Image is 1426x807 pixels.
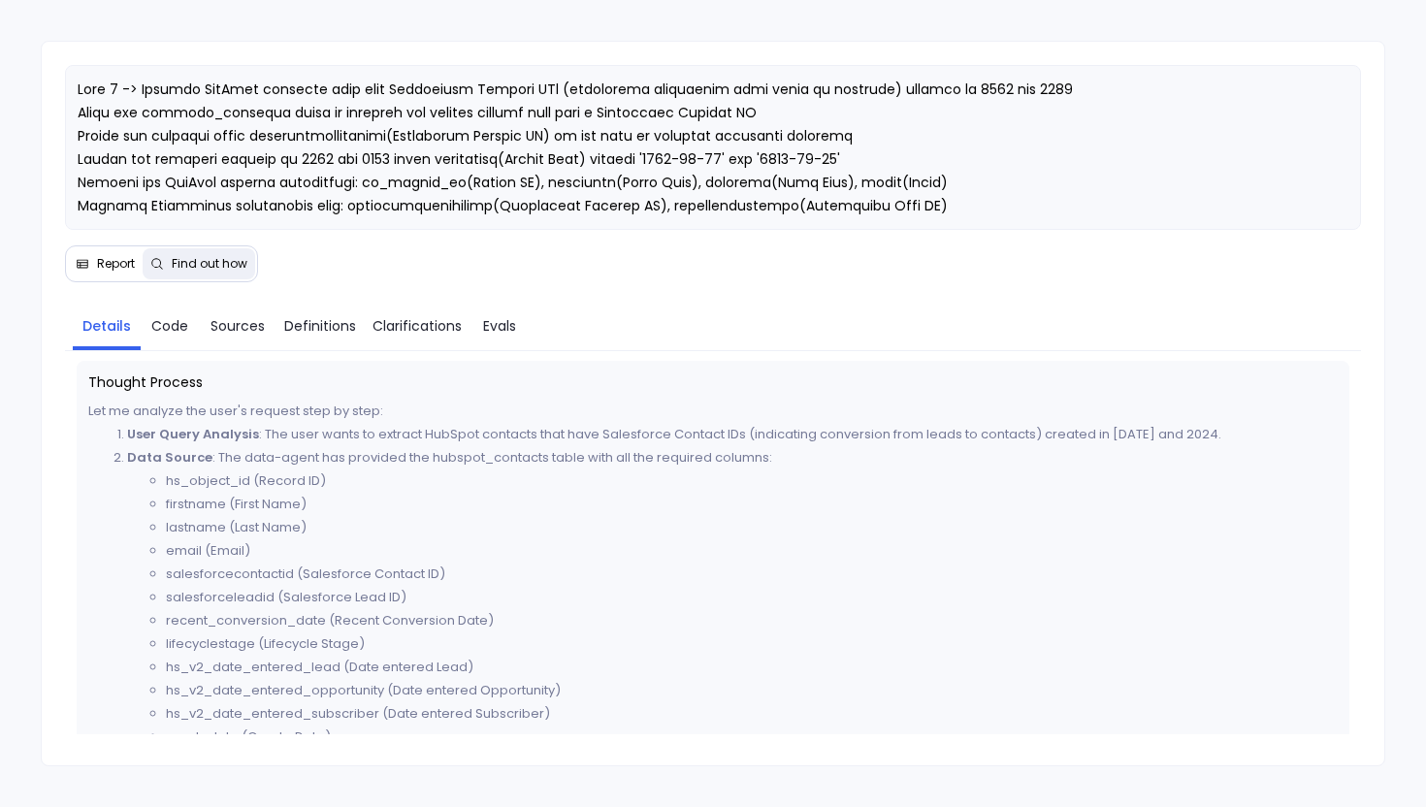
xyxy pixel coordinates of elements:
span: Details [82,315,131,337]
span: Clarifications [373,315,462,337]
p: : The data-agent has provided the hubspot_contacts table with all the required columns: [127,446,1339,469]
span: Code [151,315,188,337]
li: salesforcecontactid (Salesforce Contact ID) [166,563,1339,586]
li: lifecyclestage (Lifecycle Stage) [166,632,1339,656]
li: hs_v2_date_entered_lead (Date entered Lead) [166,656,1339,679]
li: email (Email) [166,539,1339,563]
li: lastname (Last Name) [166,516,1339,539]
span: Sources [211,315,265,337]
span: Evals [483,315,516,337]
span: Definitions [284,315,356,337]
span: Thought Process [88,372,1339,392]
button: Report [68,248,143,279]
li: hs_v2_date_entered_opportunity (Date entered Opportunity) [166,679,1339,702]
li: createdate (Create Date) [166,726,1339,749]
span: Lore 7 -> Ipsumdo SitAmet consecte adip elit Seddoeiusm Tempori UTl (etdolorema aliquaenim admi v... [78,80,1146,378]
li: firstname (First Name) [166,493,1339,516]
span: Find out how [172,256,247,272]
strong: Data Source [127,448,212,467]
p: : The user wants to extract HubSpot contacts that have Salesforce Contact IDs (indicating convers... [127,423,1339,446]
span: Report [97,256,135,272]
li: hs_v2_date_entered_subscriber (Date entered Subscriber) [166,702,1339,726]
li: hs_object_id (Record ID) [166,469,1339,493]
strong: User Query Analysis [127,425,259,443]
li: salesforceleadid (Salesforce Lead ID) [166,586,1339,609]
li: recent_conversion_date (Recent Conversion Date) [166,609,1339,632]
p: Let me analyze the user's request step by step: [88,400,1339,423]
button: Find out how [143,248,255,279]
